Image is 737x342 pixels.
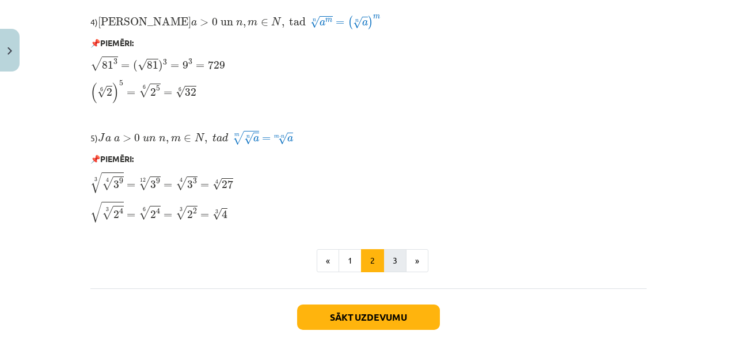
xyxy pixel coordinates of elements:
[90,82,97,103] span: (
[187,211,193,219] span: 2
[196,64,204,69] span: =
[123,135,131,142] span: >
[274,136,279,138] span: m
[282,22,284,28] span: ,
[113,211,119,219] span: 2
[287,136,293,142] span: a
[348,16,353,29] span: (
[112,82,119,103] span: )
[127,213,135,218] span: =
[121,64,130,69] span: =
[278,133,287,145] span: √
[212,134,216,142] span: t
[102,61,113,69] span: 81
[156,178,160,184] span: 9
[150,181,156,189] span: 3
[208,61,225,69] span: 729
[243,22,246,28] span: ,
[156,208,160,214] span: 4
[139,84,150,97] span: √
[119,208,123,214] span: 4
[262,137,271,141] span: =
[297,305,440,330] button: Sākt uzdevumu
[200,213,209,218] span: =
[102,176,113,190] span: √
[212,18,218,26] span: 0
[320,20,325,26] span: a
[204,138,207,144] span: ,
[143,136,149,142] span: u
[100,153,134,164] b: PIEMĒRI:
[164,91,172,96] span: =
[90,14,647,30] p: 4)
[113,59,117,65] span: 3
[97,86,107,98] span: √
[222,180,233,189] span: 27
[90,249,647,272] nav: Page navigation example
[233,131,244,145] span: √
[90,37,647,49] p: 📌
[114,136,120,142] span: a
[90,153,647,165] p: 📌
[138,59,147,71] span: √
[193,178,197,184] span: 3
[317,249,339,272] button: «
[185,88,196,96] span: 32
[406,249,428,272] button: »
[127,91,135,96] span: =
[150,88,156,96] span: 2
[149,136,156,142] span: n
[383,249,407,272] button: 3
[261,19,268,26] span: ∈
[368,16,373,29] span: )
[289,17,306,26] span: tad
[253,136,259,142] span: a
[212,178,222,190] span: √
[164,213,172,218] span: =
[222,210,227,219] span: 4
[139,176,150,190] span: √
[361,249,384,272] button: 2
[373,15,380,19] span: m
[127,183,135,188] span: =
[200,19,208,26] span: >
[193,208,197,214] span: 2
[113,181,119,189] span: 3
[134,134,140,142] span: 0
[216,136,222,142] span: a
[184,135,191,142] span: ∈
[156,85,160,91] span: 5
[212,208,222,220] span: √
[271,17,282,25] span: N
[90,202,102,223] span: √
[191,20,197,26] span: a
[187,181,193,189] span: 3
[339,249,362,272] button: 1
[221,20,233,26] span: un
[353,17,362,29] span: √
[244,133,253,145] span: √
[90,130,647,146] p: 5)
[170,64,179,69] span: =
[195,133,205,141] span: N
[183,61,188,69] span: 9
[139,206,150,220] span: √
[248,20,257,26] span: m
[176,176,187,190] span: √
[166,138,169,144] span: ,
[105,136,111,142] span: a
[188,59,192,65] span: 3
[98,17,191,26] span: [PERSON_NAME]
[222,133,228,142] span: d
[164,183,172,188] span: =
[325,18,332,22] span: m
[150,211,156,219] span: 2
[200,183,209,188] span: =
[133,60,138,72] span: (
[100,37,134,48] b: PIEMĒRI:
[107,88,112,96] span: 2
[147,61,158,69] span: 81
[119,178,123,184] span: 9
[7,47,12,55] img: icon-close-lesson-0947bae3869378f0d4975bcd49f059093ad1ed9edebbc8119c70593378902aed.svg
[236,20,243,26] span: n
